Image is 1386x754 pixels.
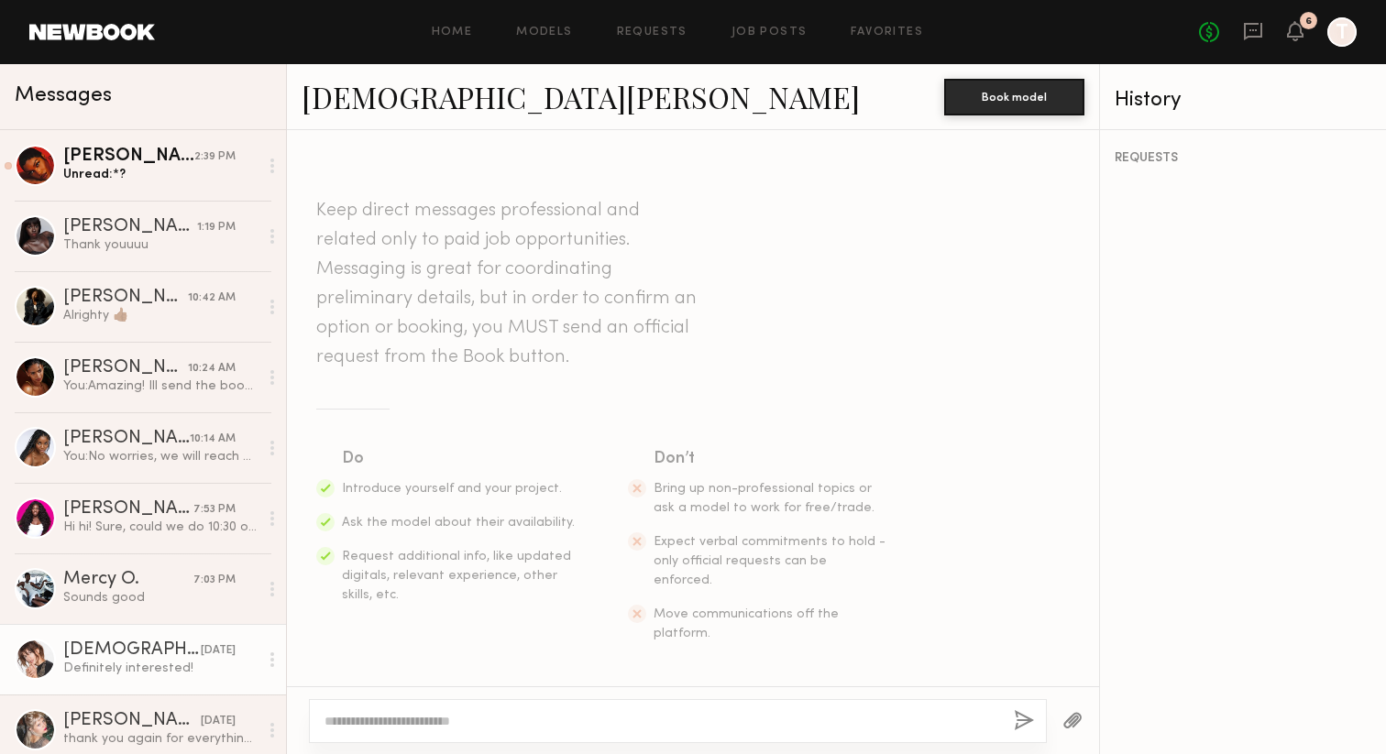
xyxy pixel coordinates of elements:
[63,236,258,254] div: Thank youuuu
[63,571,193,589] div: Mercy O.
[342,483,562,495] span: Introduce yourself and your project.
[188,360,236,377] div: 10:24 AM
[516,27,572,38] a: Models
[342,446,577,472] div: Do
[63,712,201,730] div: [PERSON_NAME]
[944,88,1084,104] a: Book model
[63,500,193,519] div: [PERSON_NAME]
[342,551,571,601] span: Request additional info, like updated digitals, relevant experience, other skills, etc.
[944,79,1084,115] button: Book model
[63,730,258,748] div: thank you again for everything! i’m already excited for the next round of product testing 🥳
[193,572,236,589] div: 7:03 PM
[654,536,885,586] span: Expect verbal commitments to hold - only official requests can be enforced.
[197,219,236,236] div: 1:19 PM
[1305,16,1312,27] div: 6
[617,27,687,38] a: Requests
[63,519,258,536] div: Hi hi! Sure, could we do 10:30 or 11am?
[63,289,188,307] div: [PERSON_NAME]
[731,27,808,38] a: Job Posts
[15,85,112,106] span: Messages
[1115,90,1371,111] div: History
[188,290,236,307] div: 10:42 AM
[63,359,188,377] div: [PERSON_NAME]
[63,307,258,324] div: Alrighty 👍🏾
[63,430,190,448] div: [PERSON_NAME]
[1115,152,1371,165] div: REQUESTS
[63,148,194,166] div: [PERSON_NAME]
[63,448,258,465] div: You: No worries, we will reach out for the next one!
[654,446,888,472] div: Don’t
[302,77,860,116] a: [DEMOGRAPHIC_DATA][PERSON_NAME]
[194,148,236,166] div: 2:39 PM
[190,431,236,448] div: 10:14 AM
[201,713,236,730] div: [DATE]
[201,642,236,660] div: [DATE]
[63,166,258,183] div: Unread: *?
[654,608,839,639] span: Move communications off the platform.
[193,501,236,519] div: 7:53 PM
[432,27,473,38] a: Home
[316,196,701,372] header: Keep direct messages professional and related only to paid job opportunities. Messaging is great ...
[63,377,258,395] div: You: Amazing! Ill send the booking confirmation later [DATE]!
[63,589,258,606] div: Sounds good
[851,27,923,38] a: Favorites
[342,517,575,529] span: Ask the model about their availability.
[1327,17,1357,47] a: T
[654,483,874,514] span: Bring up non-professional topics or ask a model to work for free/trade.
[63,218,197,236] div: [PERSON_NAME]
[63,641,201,660] div: [DEMOGRAPHIC_DATA][PERSON_NAME]
[63,660,258,677] div: Definitely interested!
